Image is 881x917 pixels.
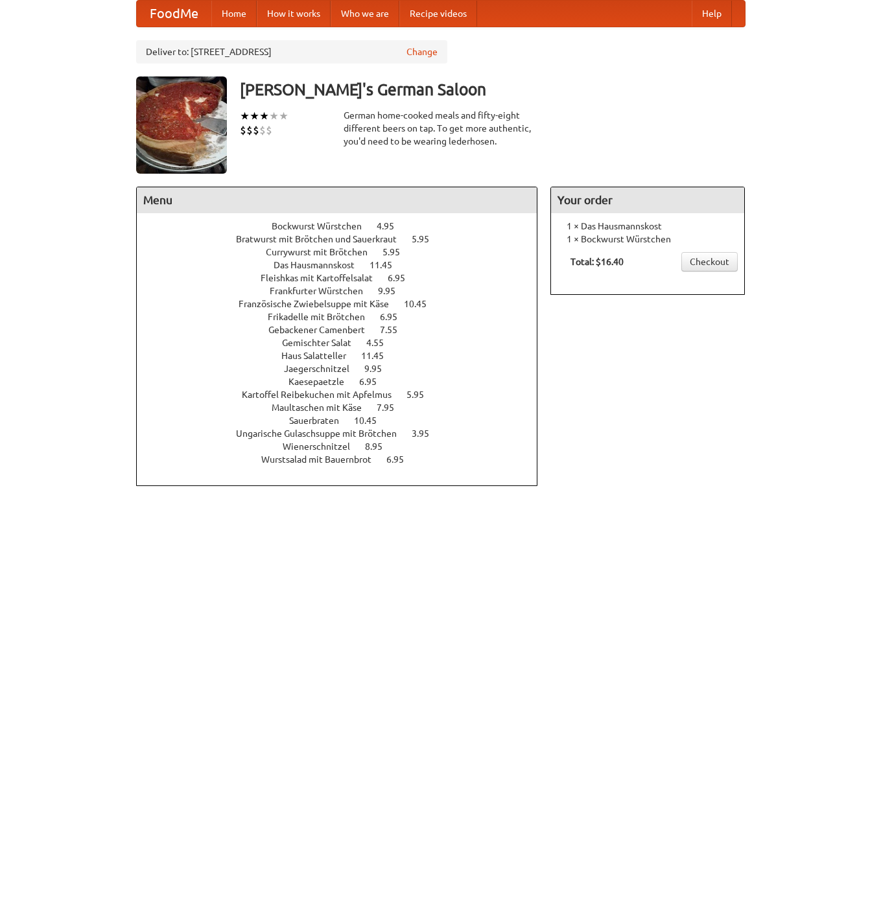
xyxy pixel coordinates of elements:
a: Frankfurter Würstchen 9.95 [270,286,419,296]
span: 4.55 [366,338,397,348]
span: Wienerschnitzel [283,441,363,452]
h3: [PERSON_NAME]'s German Saloon [240,76,746,102]
a: Checkout [681,252,738,272]
b: Total: $16.40 [570,257,624,267]
span: 9.95 [364,364,395,374]
li: 1 × Das Hausmannskost [558,220,738,233]
a: Gemischter Salat 4.55 [282,338,408,348]
li: $ [253,123,259,137]
a: Kaesepaetzle 6.95 [288,377,401,387]
span: Bockwurst Würstchen [272,221,375,231]
a: FoodMe [137,1,211,27]
a: Wurstsalad mit Bauernbrot 6.95 [261,454,428,465]
span: Wurstsalad mit Bauernbrot [261,454,384,465]
a: Ungarische Gulaschsuppe mit Brötchen 3.95 [236,428,453,439]
a: Recipe videos [399,1,477,27]
span: Jaegerschnitzel [284,364,362,374]
span: Maultaschen mit Käse [272,402,375,413]
span: Fleishkas mit Kartoffelsalat [261,273,386,283]
span: 10.45 [404,299,440,309]
span: 10.45 [354,415,390,426]
span: 6.95 [386,454,417,465]
span: Gemischter Salat [282,338,364,348]
span: Haus Salatteller [281,351,359,361]
li: ★ [240,109,250,123]
a: Wienerschnitzel 8.95 [283,441,406,452]
a: Gebackener Camenbert 7.55 [268,325,421,335]
span: Currywurst mit Brötchen [266,247,381,257]
a: Französische Zwiebelsuppe mit Käse 10.45 [239,299,451,309]
a: How it works [257,1,331,27]
span: Frikadelle mit Brötchen [268,312,378,322]
span: 6.95 [388,273,418,283]
span: 4.95 [377,221,407,231]
a: Fleishkas mit Kartoffelsalat 6.95 [261,273,429,283]
a: Currywurst mit Brötchen 5.95 [266,247,424,257]
h4: Your order [551,187,744,213]
li: ★ [250,109,259,123]
a: Who we are [331,1,399,27]
div: German home-cooked meals and fifty-eight different beers on tap. To get more authentic, you'd nee... [344,109,538,148]
span: 7.95 [377,402,407,413]
a: Haus Salatteller 11.45 [281,351,408,361]
h4: Menu [137,187,537,213]
span: Bratwurst mit Brötchen und Sauerkraut [236,234,410,244]
li: $ [259,123,266,137]
li: ★ [259,109,269,123]
li: 1 × Bockwurst Würstchen [558,233,738,246]
span: Französische Zwiebelsuppe mit Käse [239,299,402,309]
li: ★ [269,109,279,123]
span: 9.95 [378,286,408,296]
a: Change [406,45,438,58]
a: Sauerbraten 10.45 [289,415,401,426]
a: Help [692,1,732,27]
a: Das Hausmannskost 11.45 [274,260,416,270]
span: 6.95 [380,312,410,322]
li: ★ [279,109,288,123]
span: Sauerbraten [289,415,352,426]
img: angular.jpg [136,76,227,174]
span: Frankfurter Würstchen [270,286,376,296]
li: $ [266,123,272,137]
a: Jaegerschnitzel 9.95 [284,364,406,374]
span: 5.95 [382,247,413,257]
span: 8.95 [365,441,395,452]
span: Gebackener Camenbert [268,325,378,335]
a: Frikadelle mit Brötchen 6.95 [268,312,421,322]
span: 5.95 [406,389,437,400]
li: $ [240,123,246,137]
a: Home [211,1,257,27]
li: $ [246,123,253,137]
span: 7.55 [380,325,410,335]
a: Bratwurst mit Brötchen und Sauerkraut 5.95 [236,234,453,244]
span: 11.45 [361,351,397,361]
span: 3.95 [412,428,442,439]
span: Ungarische Gulaschsuppe mit Brötchen [236,428,410,439]
span: Kartoffel Reibekuchen mit Apfelmus [242,389,405,400]
span: Kaesepaetzle [288,377,357,387]
span: 5.95 [412,234,442,244]
div: Deliver to: [STREET_ADDRESS] [136,40,447,64]
span: 6.95 [359,377,390,387]
a: Maultaschen mit Käse 7.95 [272,402,418,413]
a: Bockwurst Würstchen 4.95 [272,221,418,231]
span: Das Hausmannskost [274,260,368,270]
span: 11.45 [370,260,405,270]
a: Kartoffel Reibekuchen mit Apfelmus 5.95 [242,389,448,400]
